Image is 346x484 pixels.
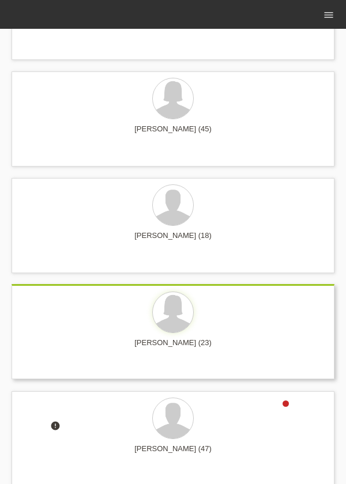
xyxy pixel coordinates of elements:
div: Zurückgewiesen [50,421,61,433]
div: [PERSON_NAME] (45) [21,124,325,143]
a: menu [317,11,340,18]
div: [PERSON_NAME] (18) [21,231,325,249]
i: error [50,421,61,431]
i: menu [323,9,334,21]
div: [PERSON_NAME] (23) [21,338,325,357]
div: [PERSON_NAME] (47) [21,444,325,463]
